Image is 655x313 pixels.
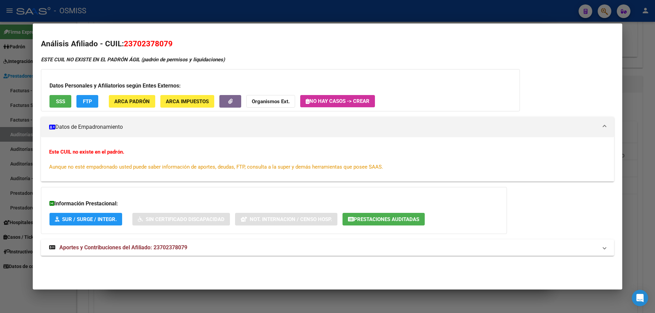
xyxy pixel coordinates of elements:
[49,95,71,108] button: SSS
[246,95,295,108] button: Organismos Ext.
[354,216,419,222] span: Prestaciones Auditadas
[41,239,614,256] mat-expansion-panel-header: Aportes y Contribuciones del Afiliado: 23702378079
[49,213,122,225] button: SUR / SURGE / INTEGR.
[49,164,383,170] span: Aunque no esté empadronado usted puede saber información de aportes, deudas, FTP, consulta a la s...
[41,137,614,182] div: Datos de Empadronamiento
[41,38,614,50] h2: Análisis Afiliado - CUIL:
[235,213,337,225] button: Not. Internacion / Censo Hosp.
[62,216,117,222] span: SUR / SURGE / INTEGR.
[83,98,92,105] span: FTP
[109,95,155,108] button: ARCA Padrón
[166,98,209,105] span: ARCA Impuestos
[41,57,225,63] strong: ESTE CUIL NO EXISTE EN EL PADRÓN ÁGIL (padrón de permisos y liquidaciones)
[250,216,332,222] span: Not. Internacion / Censo Hosp.
[306,98,369,104] span: No hay casos -> Crear
[160,95,214,108] button: ARCA Impuestos
[49,123,598,131] mat-panel-title: Datos de Empadronamiento
[114,98,150,105] span: ARCA Padrón
[343,213,425,225] button: Prestaciones Auditadas
[59,244,187,251] span: Aportes y Contribuciones del Afiliado: 23702378079
[56,98,65,105] span: SSS
[632,290,648,306] div: Open Intercom Messenger
[124,39,173,48] span: 23702378079
[146,216,224,222] span: Sin Certificado Discapacidad
[76,95,98,108] button: FTP
[132,213,230,225] button: Sin Certificado Discapacidad
[49,200,498,208] h3: Información Prestacional:
[300,95,375,107] button: No hay casos -> Crear
[41,117,614,137] mat-expansion-panel-header: Datos de Empadronamiento
[252,98,290,105] strong: Organismos Ext.
[49,149,124,155] strong: Este CUIL no existe en el padrón.
[49,82,511,90] h3: Datos Personales y Afiliatorios según Entes Externos:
